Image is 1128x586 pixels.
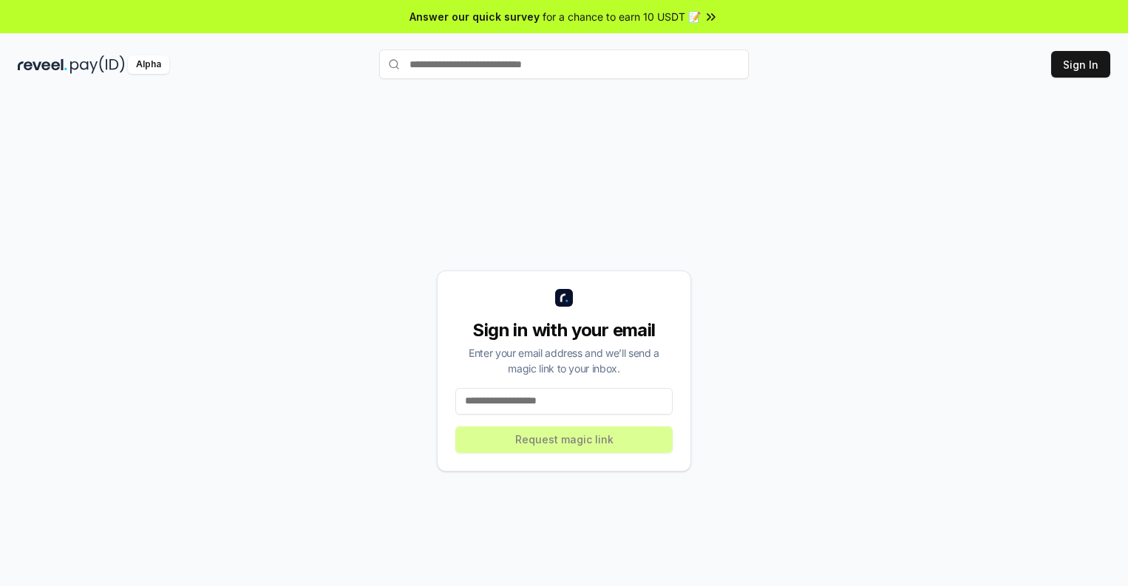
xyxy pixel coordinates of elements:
[455,345,673,376] div: Enter your email address and we’ll send a magic link to your inbox.
[70,55,125,74] img: pay_id
[543,9,701,24] span: for a chance to earn 10 USDT 📝
[455,318,673,342] div: Sign in with your email
[18,55,67,74] img: reveel_dark
[1051,51,1110,78] button: Sign In
[128,55,169,74] div: Alpha
[410,9,540,24] span: Answer our quick survey
[555,289,573,307] img: logo_small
